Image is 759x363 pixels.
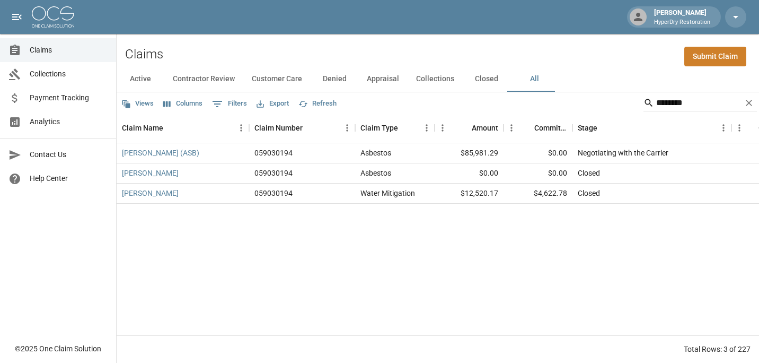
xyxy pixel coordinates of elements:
h2: Claims [125,47,163,62]
button: Menu [419,120,435,136]
button: Select columns [161,96,205,112]
div: $0.00 [435,163,504,184]
div: 059030194 [254,148,293,158]
button: Closed [463,66,510,92]
button: All [510,66,558,92]
button: Menu [731,120,747,136]
button: Show filters [209,96,250,113]
div: Water Mitigation [360,188,415,198]
button: Sort [398,120,413,135]
div: Claim Number [254,113,303,143]
div: $0.00 [504,143,572,163]
button: Clear [741,95,757,111]
div: 059030194 [254,188,293,198]
img: ocs-logo-white-transparent.png [32,6,74,28]
span: Claims [30,45,108,56]
span: Payment Tracking [30,92,108,103]
a: [PERSON_NAME] (ASB) [122,148,199,158]
div: Committed Amount [504,113,572,143]
span: Contact Us [30,149,108,160]
div: Asbestos [360,148,391,158]
div: Claim Type [360,113,398,143]
div: [PERSON_NAME] [650,7,714,27]
span: Analytics [30,116,108,127]
button: Sort [303,120,317,135]
div: 059030194 [254,168,293,178]
div: dynamic tabs [117,66,759,92]
button: Menu [716,120,731,136]
button: Sort [519,120,534,135]
a: [PERSON_NAME] [122,188,179,198]
button: Collections [408,66,463,92]
div: Closed [578,188,600,198]
div: Amount [435,113,504,143]
button: Menu [435,120,451,136]
div: $85,981.29 [435,143,504,163]
div: Committed Amount [534,113,567,143]
button: Sort [457,120,472,135]
button: Appraisal [358,66,408,92]
div: Claim Number [249,113,355,143]
div: Claim Type [355,113,435,143]
button: Menu [339,120,355,136]
div: Stage [578,113,597,143]
div: Total Rows: 3 of 227 [684,344,751,355]
button: Denied [311,66,358,92]
div: Claim Name [122,113,163,143]
div: Negotiating with the Carrier [578,148,668,158]
button: Menu [233,120,249,136]
a: [PERSON_NAME] [122,168,179,178]
p: HyperDry Restoration [654,18,710,27]
div: Asbestos [360,168,391,178]
button: Sort [163,120,178,135]
div: Amount [472,113,498,143]
div: Claim Name [117,113,249,143]
div: Closed [578,168,600,178]
div: $0.00 [504,163,572,184]
div: Stage [572,113,731,143]
button: Export [254,96,292,112]
button: Menu [504,120,519,136]
button: open drawer [6,6,28,28]
button: Customer Care [243,66,311,92]
span: Help Center [30,173,108,184]
button: Contractor Review [164,66,243,92]
button: Active [117,66,164,92]
a: Submit Claim [684,47,746,66]
button: Sort [597,120,612,135]
span: Collections [30,68,108,80]
button: Views [119,96,156,112]
button: Refresh [296,96,339,112]
div: $12,520.17 [435,184,504,204]
div: Search [643,94,757,114]
div: $4,622.78 [504,184,572,204]
div: © 2025 One Claim Solution [15,343,101,354]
